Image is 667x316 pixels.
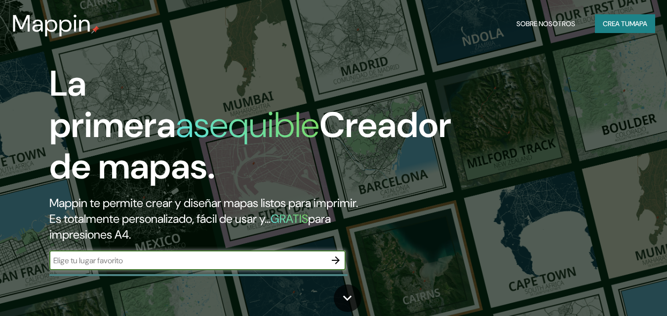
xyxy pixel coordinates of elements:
[49,211,271,226] font: Es totalmente personalizado, fácil de usar y...
[49,102,451,189] font: Creador de mapas.
[603,19,629,28] font: Crea tu
[49,211,331,242] font: para impresiones A4.
[512,14,579,33] button: Sobre nosotros
[595,14,655,33] button: Crea tumapa
[12,8,91,39] font: Mappin
[49,195,358,211] font: Mappin te permite crear y diseñar mapas listos para imprimir.
[516,19,575,28] font: Sobre nosotros
[176,102,319,148] font: asequible
[271,211,308,226] font: GRATIS
[49,61,176,148] font: La primera
[91,26,99,34] img: pin de mapeo
[629,19,647,28] font: mapa
[49,255,326,266] input: Elige tu lugar favorito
